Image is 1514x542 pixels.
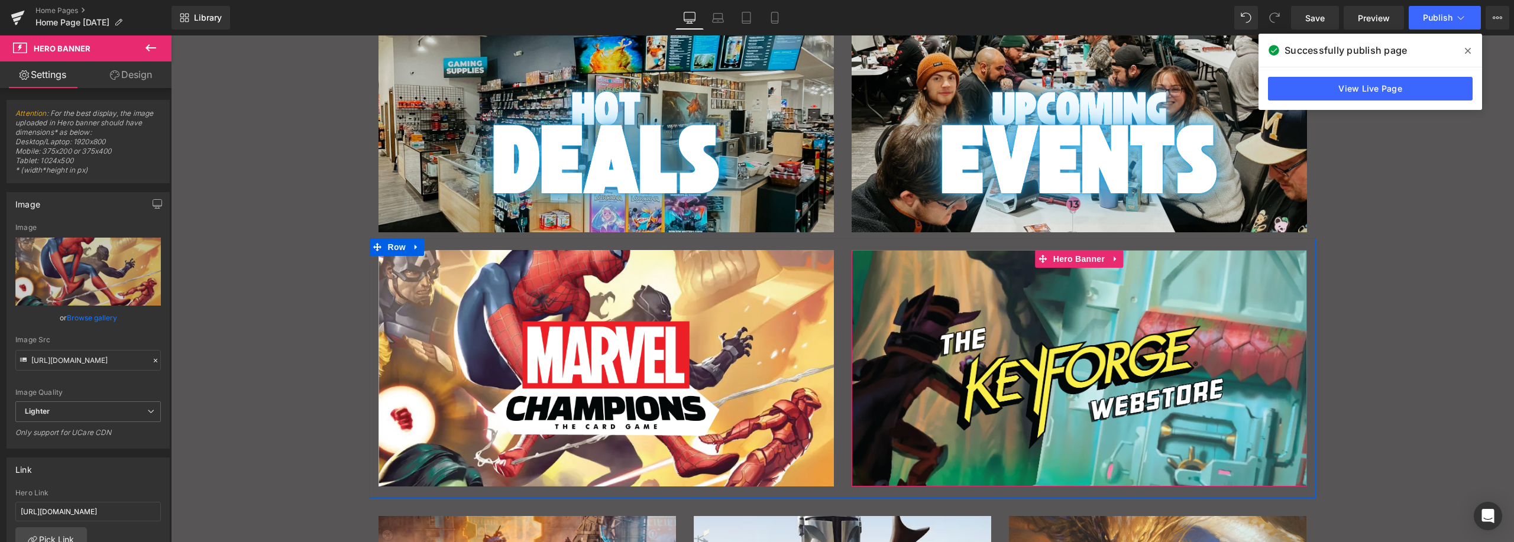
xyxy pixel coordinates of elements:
[704,6,732,30] a: Laptop
[15,350,161,371] input: Link
[879,215,937,232] span: Hero Banner
[35,6,172,15] a: Home Pages
[761,6,789,30] a: Mobile
[1344,6,1404,30] a: Preview
[34,44,90,53] span: Hero Banner
[172,6,230,30] a: New Library
[67,307,117,328] a: Browse gallery
[1474,502,1502,530] div: Open Intercom Messenger
[15,336,161,344] div: Image Src
[15,502,161,521] input: https://your-shop.myshopify.com
[675,6,704,30] a: Desktop
[1268,77,1473,100] a: View Live Page
[15,223,161,232] div: Image
[1486,6,1509,30] button: More
[1358,12,1390,24] span: Preview
[15,428,161,445] div: Only support for UCare CDN
[35,18,109,27] span: Home Page [DATE]
[25,407,50,416] b: Lighter
[1305,12,1325,24] span: Save
[15,311,161,324] div: or
[15,388,161,397] div: Image Quality
[1285,43,1407,57] span: Successfully publish page
[1234,6,1258,30] button: Undo
[15,109,161,183] span: : For the best display, the image uploaded in Hero banner should have dimensions* as below: Deskt...
[732,6,761,30] a: Tablet
[194,12,222,23] span: Library
[1423,13,1452,22] span: Publish
[1409,6,1481,30] button: Publish
[1263,6,1286,30] button: Redo
[214,203,238,220] span: Row
[937,215,952,232] a: Expand / Collapse
[88,61,174,88] a: Design
[15,489,161,497] div: Hero Link
[15,193,40,209] div: Image
[15,109,47,118] a: Attention
[238,203,253,220] a: Expand / Collapse
[15,458,32,475] div: Link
